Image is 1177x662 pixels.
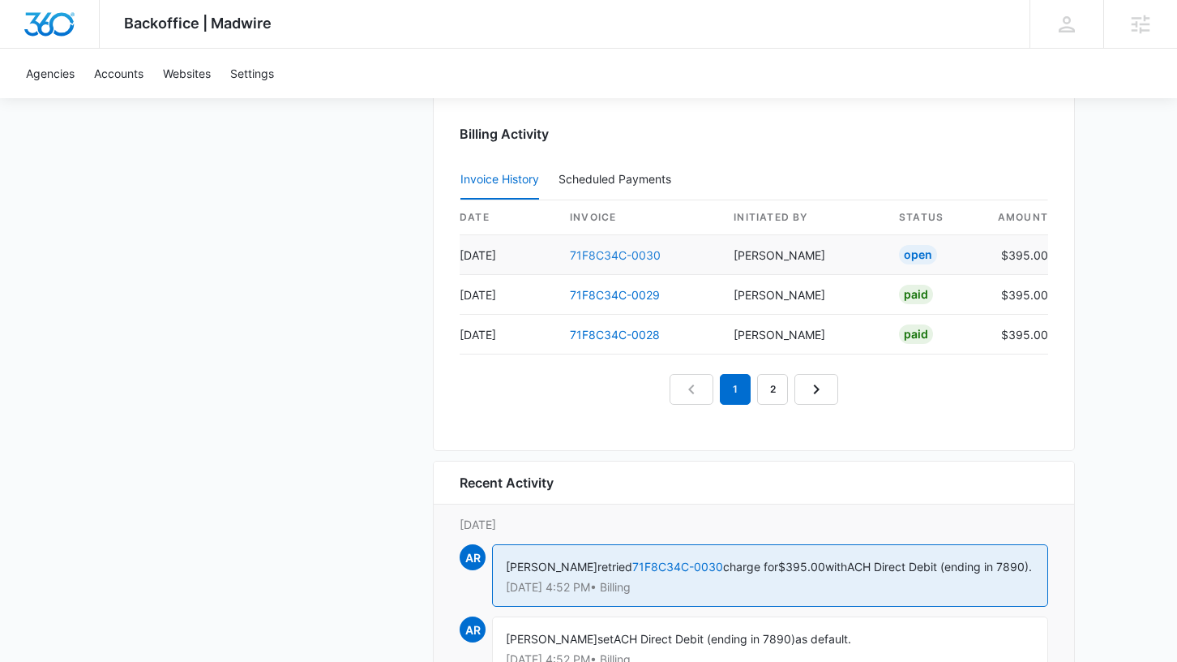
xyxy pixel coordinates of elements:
[570,288,660,302] a: 71F8C34C-0029
[899,285,933,304] div: Paid
[632,560,723,574] a: 71F8C34C-0030
[557,200,721,235] th: invoice
[570,328,660,342] a: 71F8C34C-0028
[460,473,554,492] h6: Recent Activity
[597,560,632,574] span: retried
[778,560,825,574] span: $395.00
[720,374,751,405] em: 1
[721,315,886,355] td: [PERSON_NAME]
[460,235,557,275] td: [DATE]
[460,617,486,643] span: AR
[460,124,1048,144] h3: Billing Activity
[570,248,661,262] a: 71F8C34C-0030
[825,560,847,574] span: with
[16,49,84,98] a: Agencies
[899,245,937,264] div: Open
[460,516,1048,533] p: [DATE]
[983,200,1048,235] th: amount
[84,49,153,98] a: Accounts
[460,275,557,315] td: [DATE]
[723,560,778,574] span: charge for
[460,544,486,570] span: AR
[899,325,933,344] div: Paid
[847,560,1032,574] span: ACH Direct Debit (ending in 7890).
[886,200,983,235] th: status
[614,632,795,646] span: ACH Direct Debit (ending in 7890)
[794,374,838,405] a: Next Page
[721,235,886,275] td: [PERSON_NAME]
[124,15,272,32] span: Backoffice | Madwire
[983,315,1048,355] td: $395.00
[670,374,838,405] nav: Pagination
[506,582,1034,593] p: [DATE] 4:52 PM • Billing
[983,275,1048,315] td: $395.00
[460,200,557,235] th: date
[506,560,597,574] span: [PERSON_NAME]
[757,374,788,405] a: Page 2
[460,161,539,200] button: Invoice History
[559,174,678,185] div: Scheduled Payments
[795,632,851,646] span: as default.
[721,200,886,235] th: Initiated By
[506,632,597,646] span: [PERSON_NAME]
[721,275,886,315] td: [PERSON_NAME]
[983,235,1048,275] td: $395.00
[220,49,284,98] a: Settings
[460,315,557,355] td: [DATE]
[597,632,614,646] span: set
[153,49,220,98] a: Websites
